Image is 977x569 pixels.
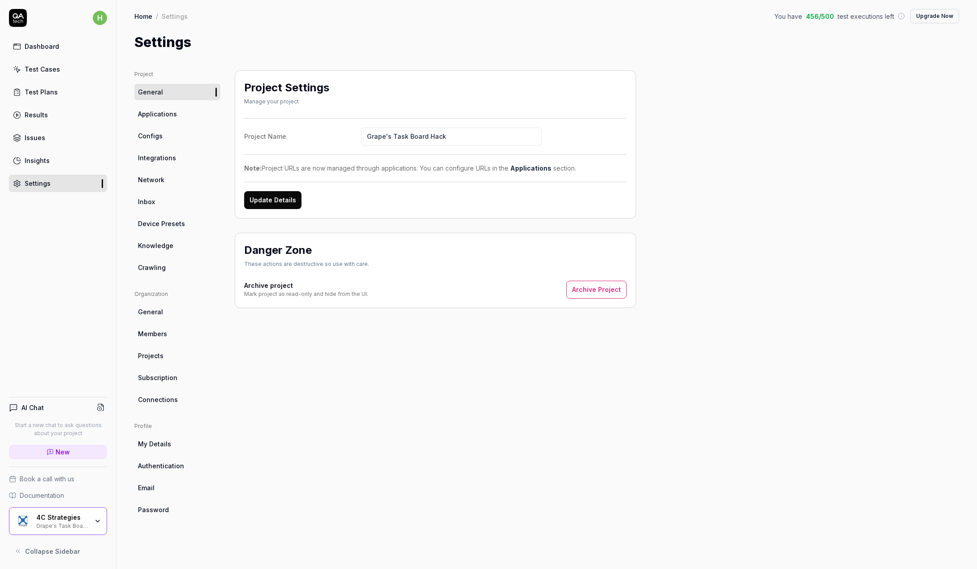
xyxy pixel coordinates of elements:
h2: Danger Zone [244,242,312,258]
span: Configs [138,131,163,141]
a: Dashboard [9,38,107,55]
span: New [56,447,70,457]
a: Documentation [9,491,107,500]
div: Settings [25,179,51,188]
span: Inbox [138,197,155,206]
a: Issues [9,129,107,146]
span: You have [775,12,802,21]
div: Manage your project [244,98,329,106]
button: h [93,9,107,27]
h4: AI Chat [22,403,44,412]
a: Crawling [134,259,220,276]
div: Organization [134,290,220,298]
h4: Archive project [244,281,368,290]
a: My Details [134,436,220,452]
a: Inbox [134,193,220,210]
span: Network [138,175,164,184]
a: Projects [134,347,220,364]
a: Connections [134,391,220,408]
a: Insights [9,152,107,169]
strong: Note: [244,164,262,172]
div: Project [134,70,220,78]
span: Crawling [138,263,166,272]
button: 4C Strategies Logo4C StrategiesGrape's Task Board Hack [9,507,107,535]
div: / [156,12,158,21]
span: Password [138,505,169,514]
span: Applications [138,109,177,119]
span: Book a call with us [20,474,74,483]
div: Results [25,110,48,120]
h2: Project Settings [244,80,329,96]
button: Archive Project [566,281,627,299]
button: Upgrade Now [910,9,959,23]
span: General [138,307,163,317]
span: My Details [138,439,171,449]
div: Project URLs are now managed through applications. You can configure URLs in the section. [244,163,627,173]
div: Issues [25,133,45,142]
div: 4C Strategies [36,513,88,522]
a: Knowledge [134,237,220,254]
span: Device Presets [138,219,185,228]
a: Subscription [134,369,220,386]
p: Start a new chat to ask questions about your project [9,421,107,437]
a: Home [134,12,152,21]
span: Subscription [138,373,177,382]
div: Test Plans [25,87,58,97]
a: Authentication [134,458,220,474]
a: Device Presets [134,215,220,232]
span: Members [138,329,167,338]
div: Test Cases [25,64,60,74]
span: Authentication [138,461,184,471]
a: Results [9,106,107,124]
a: Integrations [134,150,220,166]
div: Grape's Task Board Hack [36,522,88,529]
a: New [9,445,107,459]
span: h [93,11,107,25]
div: These actions are destructive so use with care. [244,260,369,268]
span: Collapse Sidebar [25,547,80,556]
span: Connections [138,395,178,404]
span: test executions left [838,12,894,21]
input: Project Name [361,128,542,145]
a: Test Cases [9,60,107,78]
span: Integrations [138,153,176,163]
div: Project Name [244,132,361,141]
span: 456 / 500 [806,12,834,21]
a: Network [134,171,220,188]
div: Settings [162,12,188,21]
a: Configs [134,128,220,144]
span: Projects [138,351,164,360]
a: Applications [134,106,220,122]
div: Profile [134,422,220,430]
a: Applications [510,164,551,172]
a: Email [134,479,220,496]
div: Insights [25,156,50,165]
span: General [138,87,163,97]
h1: Settings [134,32,191,52]
img: 4C Strategies Logo [15,513,31,529]
a: Test Plans [9,83,107,101]
a: Members [134,325,220,342]
div: Dashboard [25,42,59,51]
a: Password [134,501,220,518]
span: Knowledge [138,241,173,250]
a: General [134,304,220,320]
div: Mark project as read-only and hide from the UI. [244,290,368,298]
a: Settings [9,175,107,192]
a: Book a call with us [9,474,107,483]
a: General [134,84,220,100]
button: Update Details [244,191,301,209]
button: Collapse Sidebar [9,542,107,560]
span: Documentation [20,491,64,500]
span: Email [138,483,155,492]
